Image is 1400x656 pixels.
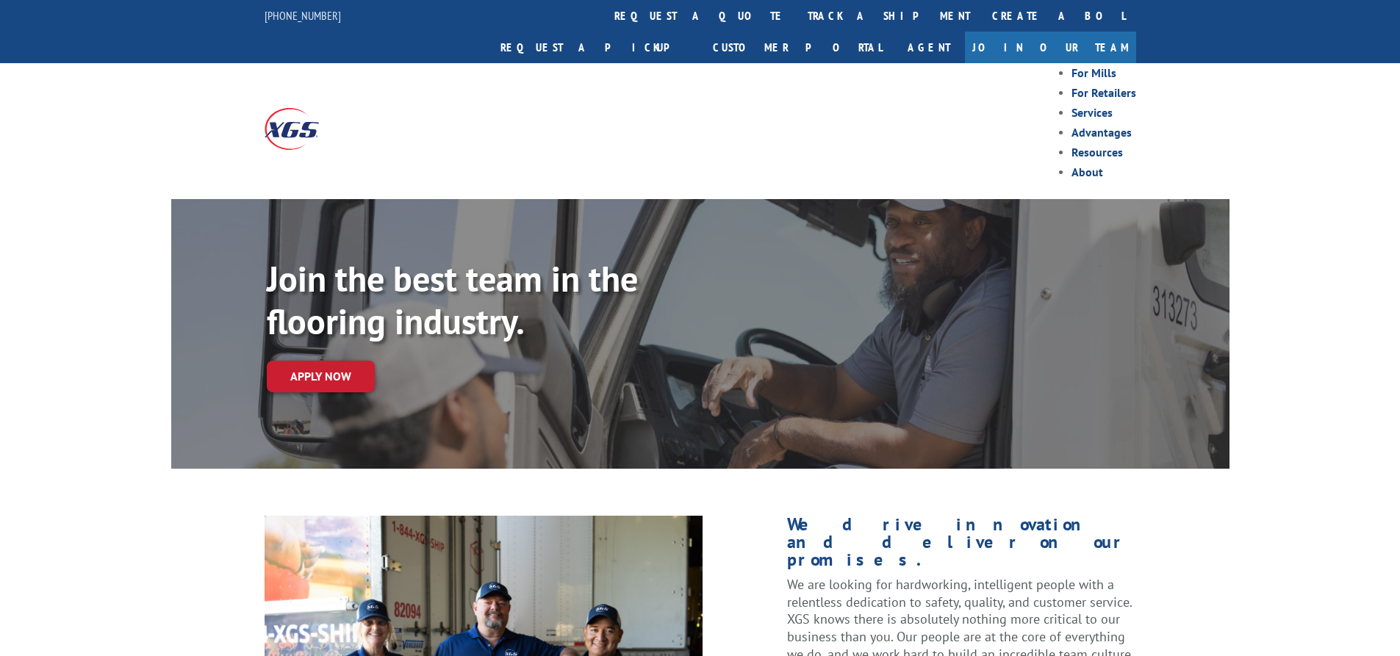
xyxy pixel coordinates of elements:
[965,32,1136,63] a: Join Our Team
[265,8,341,23] a: [PHONE_NUMBER]
[267,256,638,344] strong: Join the best team in the flooring industry.
[1071,85,1136,100] a: For Retailers
[489,32,702,63] a: Request a pickup
[787,516,1135,576] h1: We drive innovation and deliver on our promises.
[893,32,965,63] a: Agent
[1071,125,1132,140] a: Advantages
[1071,165,1103,179] a: About
[1071,145,1123,159] a: Resources
[1071,65,1116,80] a: For Mills
[1071,105,1113,120] a: Services
[702,32,893,63] a: Customer Portal
[267,361,375,392] a: Apply now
